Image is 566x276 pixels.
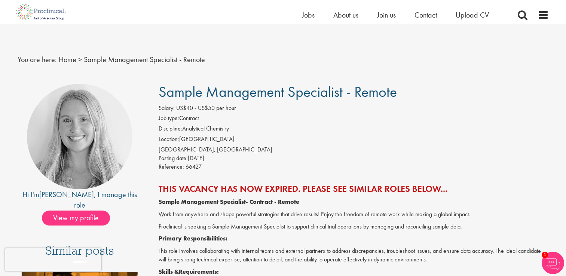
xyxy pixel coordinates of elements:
div: Hi I'm , I manage this role [18,189,142,211]
a: Jobs [302,10,315,20]
div: [GEOGRAPHIC_DATA], [GEOGRAPHIC_DATA] [159,145,549,154]
div: [DATE] [159,154,549,163]
a: Contact [414,10,437,20]
li: Analytical Chemistry [159,125,549,135]
h2: This vacancy has now expired. Please see similar roles below... [159,184,549,194]
span: 66427 [186,163,202,171]
strong: Requirements: [179,268,219,276]
label: Location: [159,135,179,144]
p: This role involves collaborating with internal teams and external partners to address discrepanci... [159,247,549,264]
strong: Sample Management Specialist [159,198,246,206]
iframe: reCAPTCHA [5,248,101,271]
p: Proclinical is seeking a Sample Management Specialist to support clinical trial operations by man... [159,223,549,231]
span: View my profile [42,211,110,226]
span: Sample Management Specialist - Remote [159,82,397,101]
label: Discipline: [159,125,182,133]
img: Chatbot [542,252,564,274]
li: Contract [159,114,549,125]
label: Salary: [159,104,175,113]
a: View my profile [42,212,117,222]
a: About us [333,10,358,20]
img: imeage of recruiter Shannon Briggs [27,84,132,189]
label: Job type: [159,114,179,123]
label: Reference: [159,163,184,171]
h3: Similar posts [45,244,114,262]
a: breadcrumb link [59,55,76,64]
li: [GEOGRAPHIC_DATA] [159,135,549,145]
span: > [78,55,82,64]
span: 1 [542,252,548,258]
strong: Skills & [159,268,179,276]
p: Work from anywhere and shape powerful strategies that drive results! Enjoy the freedom of remote ... [159,210,549,219]
a: Join us [377,10,396,20]
a: [PERSON_NAME] [39,190,94,199]
span: You are here: [18,55,57,64]
strong: Primary Responsibilities: [159,234,227,242]
span: Sample Management Specialist - Remote [84,55,205,64]
span: US$40 - US$50 per hour [176,104,236,112]
strong: - Contract - Remote [246,198,299,206]
a: Upload CV [456,10,489,20]
span: Posting date: [159,154,188,162]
